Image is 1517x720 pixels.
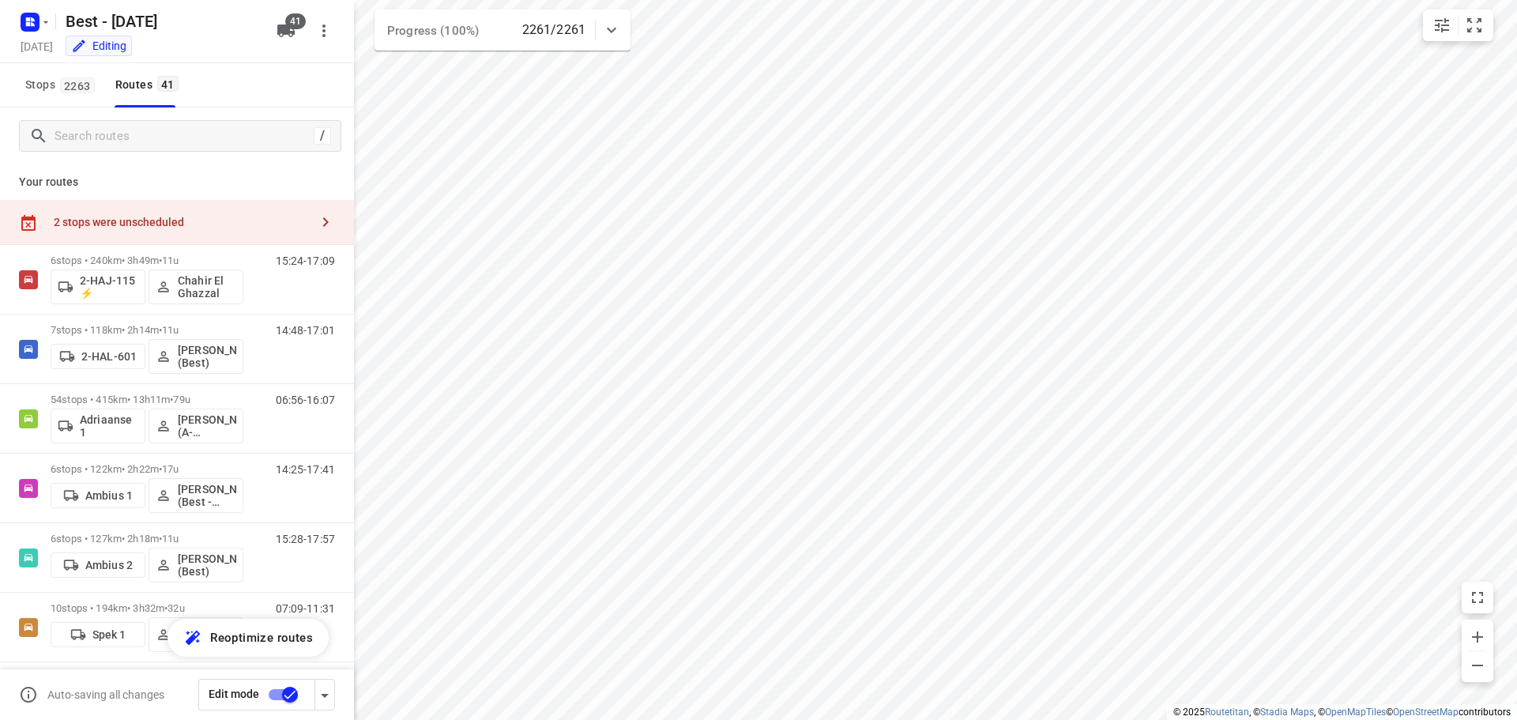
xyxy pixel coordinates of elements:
[51,254,243,266] p: 6 stops • 240km • 3h49m
[51,552,145,578] button: Ambius 2
[51,324,243,336] p: 7 stops • 118km • 2h14m
[1423,9,1493,41] div: small contained button group
[276,602,335,615] p: 07:09-11:31
[162,533,179,545] span: 11u
[276,394,335,406] p: 06:56-16:07
[80,274,138,300] p: 2-HAJ-115 ⚡
[159,254,162,266] span: •
[315,684,334,704] div: Driver app settings
[51,394,243,405] p: 54 stops • 415km • 13h11m
[115,75,183,95] div: Routes
[159,463,162,475] span: •
[159,533,162,545] span: •
[51,622,145,647] button: Spek 1
[162,254,179,266] span: 11u
[85,559,133,571] p: Ambius 2
[276,533,335,545] p: 15:28-17:57
[1173,707,1511,718] li: © 2025 , © , © © contributors
[285,13,306,29] span: 41
[149,478,243,513] button: [PERSON_NAME] (Best - ZZP)
[178,413,236,439] p: [PERSON_NAME] (A-flexibleservice - Best - ZZP)
[1205,707,1249,718] a: Routetitan
[173,394,190,405] span: 79u
[314,127,331,145] div: /
[168,602,184,614] span: 32u
[276,254,335,267] p: 15:24-17:09
[1426,9,1458,41] button: Map settings
[209,688,259,700] span: Edit mode
[1325,707,1386,718] a: OpenMapTiles
[51,463,243,475] p: 6 stops • 122km • 2h22m
[168,619,329,657] button: Reoptimize routes
[71,38,126,54] div: You are currently in edit mode.
[170,394,173,405] span: •
[270,15,302,47] button: 41
[51,602,243,614] p: 10 stops • 194km • 3h32m
[25,75,100,95] span: Stops
[162,463,179,475] span: 17u
[60,77,95,93] span: 2263
[51,483,145,508] button: Ambius 1
[159,324,162,336] span: •
[149,339,243,374] button: [PERSON_NAME] (Best)
[1260,707,1314,718] a: Stadia Maps
[85,489,133,502] p: Ambius 1
[162,324,179,336] span: 11u
[387,24,479,38] span: Progress (100%)
[54,216,310,228] div: 2 stops were unscheduled
[308,15,340,47] button: More
[81,350,137,363] p: 2-HAL-601
[51,533,243,545] p: 6 stops • 127km • 2h18m
[276,324,335,337] p: 14:48-17:01
[19,174,335,190] p: Your routes
[164,602,168,614] span: •
[149,617,243,652] button: [PERSON_NAME] (Unipost - Best - ZZP)
[92,628,126,641] p: Spek 1
[276,463,335,476] p: 14:25-17:41
[178,552,236,578] p: [PERSON_NAME] (Best)
[178,274,236,300] p: Chahir El Ghazzal
[51,270,145,304] button: 2-HAJ-115 ⚡
[55,124,314,149] input: Search routes
[178,483,236,508] p: [PERSON_NAME] (Best - ZZP)
[149,270,243,304] button: Chahir El Ghazzal
[149,548,243,582] button: [PERSON_NAME] (Best)
[80,413,138,439] p: Adriaanse 1
[47,688,164,701] p: Auto-saving all changes
[375,9,631,51] div: Progress (100%)2261/2261
[157,76,179,92] span: 41
[1459,9,1490,41] button: Fit zoom
[14,37,59,55] h5: Project date
[210,628,313,648] span: Reoptimize routes
[522,21,585,40] p: 2261/2261
[59,9,264,34] h5: Rename
[149,409,243,443] button: [PERSON_NAME] (A-flexibleservice - Best - ZZP)
[51,344,145,369] button: 2-HAL-601
[51,409,145,443] button: Adriaanse 1
[178,344,236,369] p: [PERSON_NAME] (Best)
[1393,707,1459,718] a: OpenStreetMap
